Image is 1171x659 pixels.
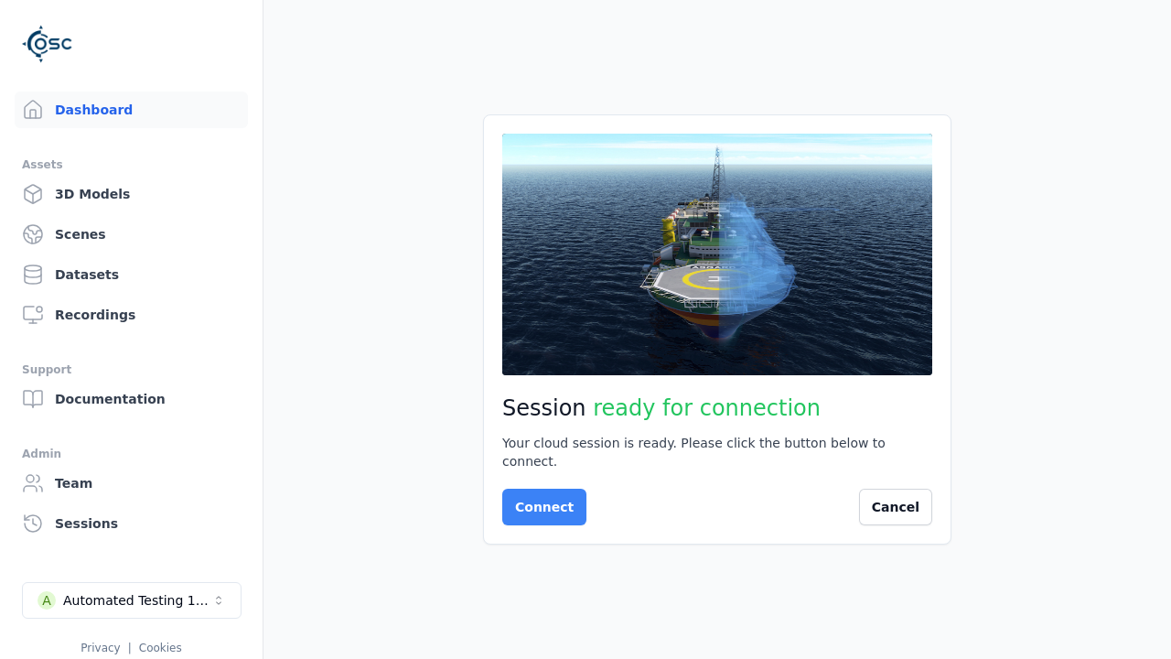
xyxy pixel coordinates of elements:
[81,642,120,654] a: Privacy
[15,256,248,293] a: Datasets
[15,216,248,253] a: Scenes
[593,395,821,421] span: ready for connection
[139,642,182,654] a: Cookies
[859,489,932,525] button: Cancel
[15,465,248,502] a: Team
[15,505,248,542] a: Sessions
[128,642,132,654] span: |
[22,154,241,176] div: Assets
[15,92,248,128] a: Dashboard
[502,489,586,525] button: Connect
[15,176,248,212] a: 3D Models
[22,443,241,465] div: Admin
[22,359,241,381] div: Support
[22,582,242,619] button: Select a workspace
[502,434,932,470] div: Your cloud session is ready. Please click the button below to connect.
[63,591,211,610] div: Automated Testing 1 - Playwright
[15,297,248,333] a: Recordings
[38,591,56,610] div: A
[15,381,248,417] a: Documentation
[502,394,932,423] h2: Session
[22,18,73,70] img: Logo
